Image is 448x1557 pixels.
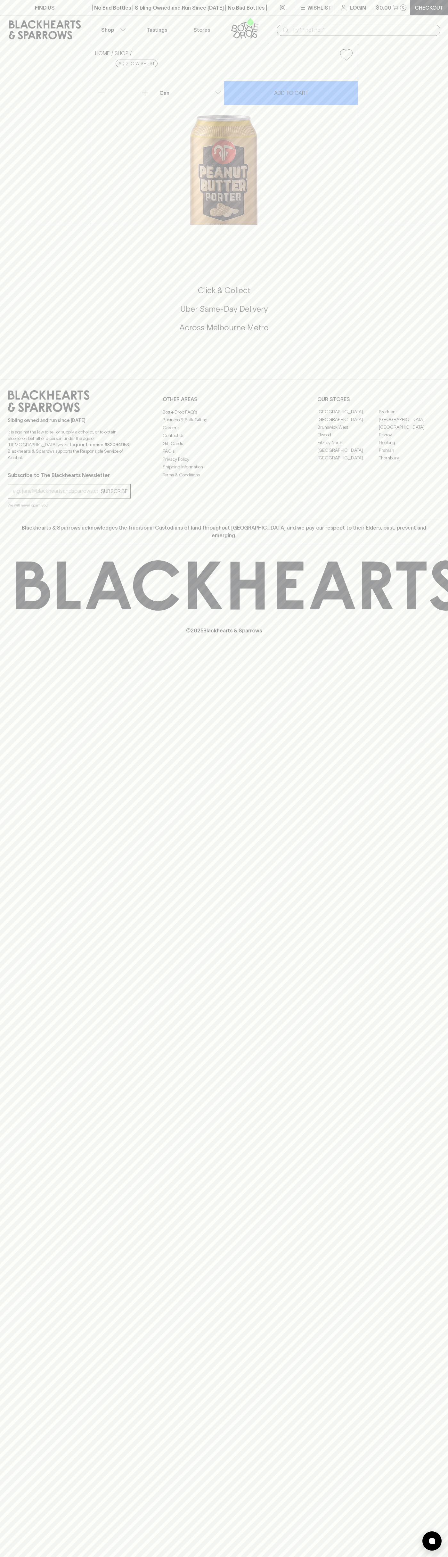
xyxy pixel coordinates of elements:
[317,439,379,447] a: Fitzroy North
[379,431,440,439] a: Fitzroy
[35,4,55,12] p: FIND US
[338,47,355,63] button: Add to wishlist
[163,455,286,463] a: Privacy Policy
[101,26,114,34] p: Shop
[163,440,286,447] a: Gift Cards
[402,6,404,9] p: 0
[292,25,435,35] input: Try "Pinot noir"
[8,417,131,424] p: Sibling owned and run since [DATE]
[8,304,440,314] h5: Uber Same-Day Delivery
[8,322,440,333] h5: Across Melbourne Metro
[317,454,379,462] a: [GEOGRAPHIC_DATA]
[90,15,135,44] button: Shop
[163,395,286,403] p: OTHER AREAS
[379,447,440,454] a: Prahran
[317,431,379,439] a: Elwood
[379,454,440,462] a: Thornbury
[101,487,128,495] p: SUBSCRIBE
[274,89,308,97] p: ADD TO CART
[350,4,366,12] p: Login
[163,424,286,432] a: Careers
[116,60,158,67] button: Add to wishlist
[159,89,169,97] p: Can
[379,424,440,431] a: [GEOGRAPHIC_DATA]
[163,416,286,424] a: Business & Bulk Gifting
[115,50,128,56] a: SHOP
[224,81,358,105] button: ADD TO CART
[12,524,436,539] p: Blackhearts & Sparrows acknowledges the traditional Custodians of land throughout [GEOGRAPHIC_DAT...
[193,26,210,34] p: Stores
[163,471,286,479] a: Terms & Conditions
[163,463,286,471] a: Shipping Information
[179,15,224,44] a: Stores
[8,285,440,296] h5: Click & Collect
[8,429,131,461] p: It is against the law to sell or supply alcohol to, or to obtain alcohol on behalf of a person un...
[13,486,98,496] input: e.g. jane@blackheartsandsparrows.com.au
[163,448,286,455] a: FAQ's
[307,4,332,12] p: Wishlist
[415,4,444,12] p: Checkout
[70,442,129,447] strong: Liquor License #32064953
[98,484,130,498] button: SUBSCRIBE
[429,1538,435,1544] img: bubble-icon
[317,424,379,431] a: Brunswick West
[157,86,224,99] div: Can
[379,439,440,447] a: Geelong
[134,15,179,44] a: Tastings
[317,408,379,416] a: [GEOGRAPHIC_DATA]
[317,395,440,403] p: OUR STORES
[8,471,131,479] p: Subscribe to The Blackhearts Newsletter
[163,432,286,440] a: Contact Us
[379,408,440,416] a: Braddon
[376,4,391,12] p: $0.00
[8,259,440,367] div: Call to action block
[379,416,440,424] a: [GEOGRAPHIC_DATA]
[90,66,358,225] img: 70938.png
[147,26,167,34] p: Tastings
[8,502,131,508] p: We will never spam you
[95,50,110,56] a: HOME
[317,447,379,454] a: [GEOGRAPHIC_DATA]
[317,416,379,424] a: [GEOGRAPHIC_DATA]
[163,408,286,416] a: Bottle Drop FAQ's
